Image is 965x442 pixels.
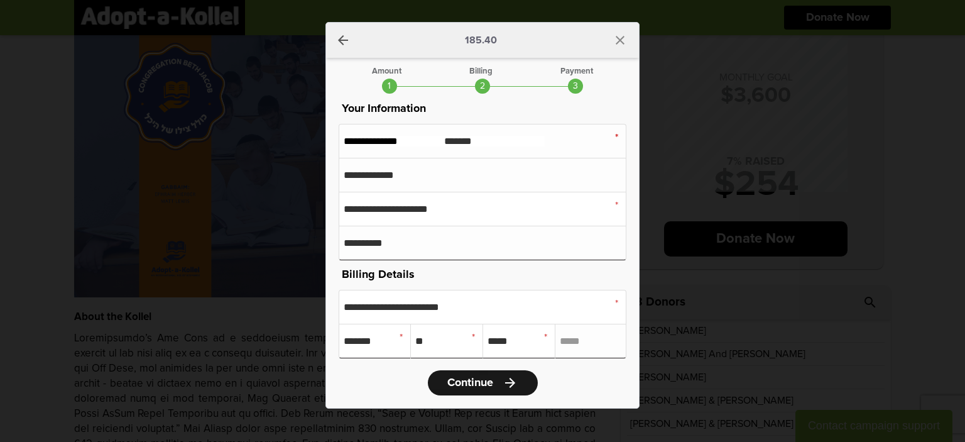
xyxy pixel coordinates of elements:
p: 185.40 [465,35,497,45]
div: 1 [382,79,397,94]
i: close [613,33,628,48]
a: Continuearrow_forward [428,370,538,395]
p: Your Information [339,100,626,118]
div: Amount [372,67,401,75]
div: Billing [469,67,493,75]
div: 3 [568,79,583,94]
div: Payment [560,67,593,75]
a: arrow_back [335,33,351,48]
span: Continue [447,377,493,389]
i: arrow_forward [503,375,518,390]
div: 2 [475,79,490,94]
p: Billing Details [339,266,626,284]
